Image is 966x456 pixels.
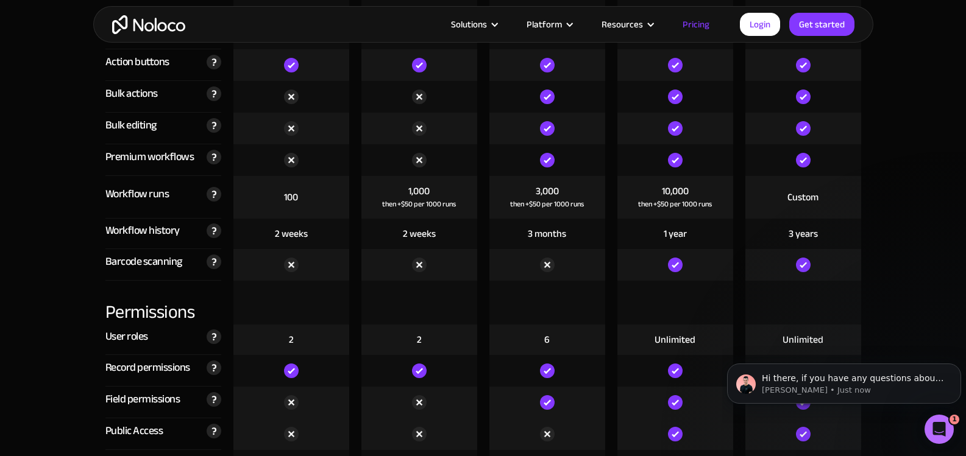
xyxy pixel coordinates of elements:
div: Resources [586,16,667,32]
div: then +$50 per 1000 runs [510,198,584,210]
div: Unlimited [655,333,695,346]
a: Pricing [667,16,725,32]
div: Public Access [105,422,163,440]
div: User roles [105,328,148,346]
div: Solutions [436,16,511,32]
div: 6 [544,333,550,346]
div: Record permissions [105,359,190,377]
div: Bulk editing [105,116,157,135]
div: Custom [787,191,819,204]
div: Workflow runs [105,185,169,203]
div: 1,000 [408,184,430,198]
div: 2 [289,333,294,346]
div: 100 [284,191,298,204]
div: Platform [527,16,562,32]
a: Get started [789,13,854,36]
div: Field permissions [105,390,180,409]
div: Unlimited [783,333,823,346]
div: Bulk actions [105,85,158,103]
div: Platform [511,16,586,32]
iframe: Intercom live chat [925,415,954,444]
div: 3 months [528,227,566,240]
div: Workflow history [105,222,180,240]
div: 3,000 [536,184,559,198]
a: home [112,15,185,34]
div: 2 weeks [403,227,436,240]
div: 2 [417,333,422,346]
div: 1 year [664,227,687,240]
div: 2 weeks [275,227,308,240]
div: 10,000 [662,184,689,198]
a: Login [740,13,780,36]
div: then +$50 per 1000 runs [638,198,712,210]
div: Solutions [451,16,487,32]
div: Action buttons [105,53,169,71]
div: 3 years [789,227,818,240]
span: 1 [950,415,959,424]
div: Barcode scanning [105,253,182,271]
div: then +$50 per 1000 runs [382,198,456,210]
div: Resources [602,16,643,32]
iframe: Intercom notifications message [722,338,966,423]
div: Premium workflows [105,148,194,166]
div: Permissions [105,281,221,324]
